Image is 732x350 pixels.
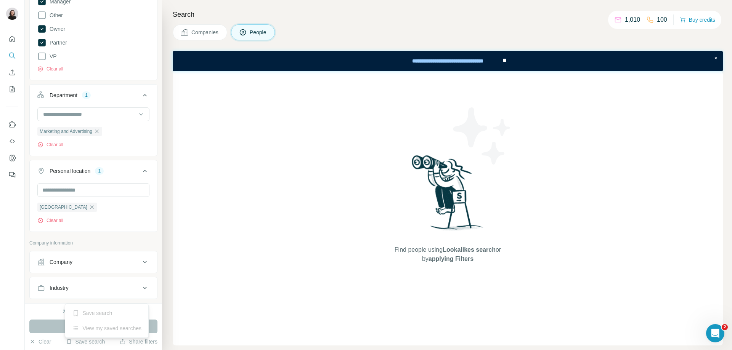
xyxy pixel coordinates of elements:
div: Personal location [50,167,90,175]
button: Enrich CSV [6,66,18,79]
span: Companies [191,29,219,36]
button: Clear all [37,141,63,148]
p: Company information [29,240,157,246]
button: Clear all [37,217,63,224]
p: 1,010 [625,15,640,24]
span: [GEOGRAPHIC_DATA] [40,204,87,211]
div: Industry [50,284,69,292]
button: Dashboard [6,151,18,165]
div: 2000 search results remaining [63,308,124,315]
div: 1 [82,92,91,99]
button: My lists [6,82,18,96]
img: Surfe Illustration - Stars [448,102,517,170]
button: Industry [30,279,157,297]
button: Company [30,253,157,271]
button: Use Surfe on LinkedIn [6,118,18,131]
button: Department1 [30,86,157,107]
span: Owner [47,25,65,33]
button: Search [6,49,18,62]
img: Surfe Illustration - Woman searching with binoculars [408,153,488,238]
button: Personal location1 [30,162,157,183]
div: Save search [67,305,147,321]
div: 1 [95,168,104,174]
h4: Search [173,9,723,20]
div: View my saved searches [67,321,147,336]
span: Other [47,11,63,19]
button: Feedback [6,168,18,182]
span: Partner [47,39,67,46]
button: Use Surfe API [6,134,18,148]
img: Avatar [6,8,18,20]
span: 2 [722,324,728,330]
button: Save search [66,338,105,345]
span: Lookalikes search [443,246,496,253]
button: Clear [29,338,51,345]
span: Find people using or by [387,245,509,264]
button: Buy credits [680,14,715,25]
span: VP [47,53,57,60]
div: Department [50,91,77,99]
span: Marketing and Advertising [40,128,92,135]
iframe: Intercom live chat [706,324,724,342]
button: Clear all [37,66,63,72]
button: Quick start [6,32,18,46]
div: Company [50,258,72,266]
span: People [250,29,267,36]
span: applying Filters [429,256,474,262]
button: Share filters [120,338,157,345]
iframe: Banner [173,51,723,71]
p: 100 [657,15,667,24]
